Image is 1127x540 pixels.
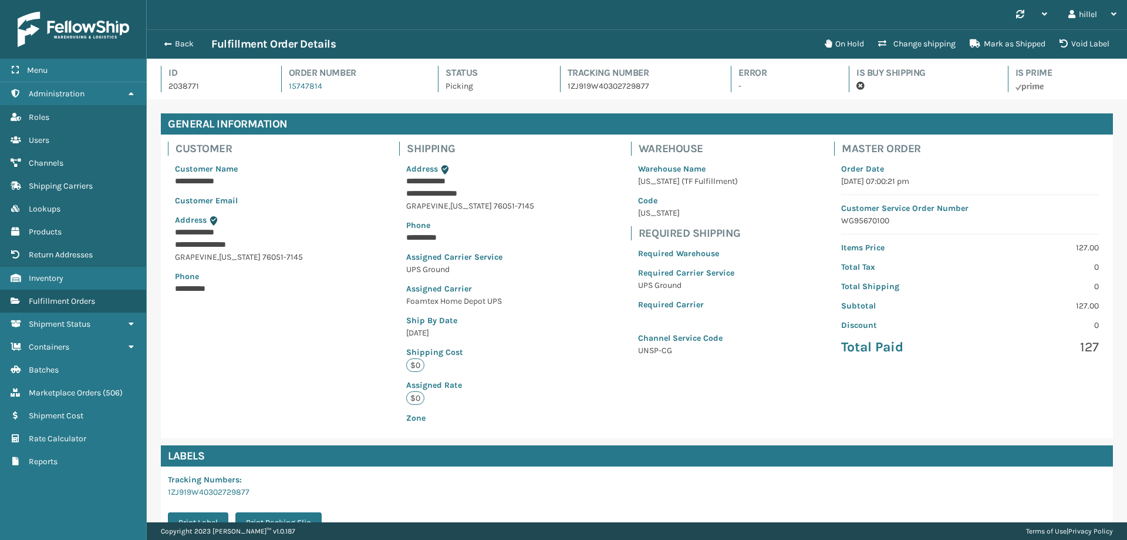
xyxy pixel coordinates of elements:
i: VOIDLABEL [1059,39,1068,48]
span: , [448,201,450,211]
p: Channel Service Code [638,332,738,344]
h4: Is Prime [1015,66,1113,80]
span: , [217,252,219,262]
h4: General Information [161,113,1113,135]
p: 0 [977,319,1099,331]
p: Total Tax [841,261,963,273]
p: 2038771 [168,80,260,92]
span: Roles [29,112,49,122]
h4: Required Shipping [639,226,745,240]
p: Order Date [841,163,1099,175]
p: UPS Ground [638,279,738,291]
span: Menu [27,65,48,75]
span: Batches [29,365,59,375]
p: 127.00 [977,300,1099,312]
img: logo [18,12,129,47]
span: Marketplace Orders [29,388,101,398]
button: On Hold [818,32,871,56]
p: Total Shipping [841,280,963,293]
p: - [738,80,828,92]
p: $0 [406,391,424,405]
h4: Labels [161,445,1113,467]
h4: Error [738,66,828,80]
span: Administration [29,89,85,99]
p: WG95670100 [841,214,1099,227]
span: Rate Calculator [29,434,86,444]
p: 127 [977,338,1099,356]
span: Lookups [29,204,60,214]
h4: Id [168,66,260,80]
h4: Is Buy Shipping [856,66,987,80]
a: 15747814 [289,81,322,91]
p: Required Carrier Service [638,267,738,279]
h4: Shipping [407,142,541,156]
span: Products [29,227,62,237]
button: Change shipping [871,32,963,56]
p: Warehouse Name [638,163,738,175]
h4: Tracking Number [568,66,710,80]
span: Return Addresses [29,250,93,260]
button: Print Packing Slip [235,512,322,534]
p: Shipping Cost [406,346,534,358]
p: Zone [406,412,534,424]
p: Assigned Carrier Service [406,251,534,263]
h4: Customer [176,142,310,156]
span: Inventory [29,273,63,283]
p: Picking [446,80,538,92]
span: [US_STATE] [450,201,492,211]
p: Discount [841,319,963,331]
span: 76051-7145 [262,252,303,262]
p: UPS Ground [406,263,534,276]
p: Code [638,194,738,207]
p: Total Paid [841,338,963,356]
p: 0 [977,280,1099,293]
span: Fulfillment Orders [29,296,95,306]
span: Shipment Cost [29,411,83,421]
p: 0 [977,261,1099,273]
p: Customer Email [175,194,303,207]
span: Address [175,215,207,225]
h4: Status [446,66,538,80]
span: Containers [29,342,69,352]
p: Assigned Rate [406,379,534,391]
a: 1ZJ919W40302729877 [168,487,249,497]
span: Shipping Carriers [29,181,93,191]
span: Reports [29,457,58,467]
span: GRAPEVINE [406,201,448,211]
span: 76051-7145 [494,201,534,211]
span: Shipment Status [29,319,90,329]
p: Items Price [841,242,963,254]
div: | [1026,522,1113,540]
span: Channels [29,158,63,168]
p: Assigned Carrier [406,283,534,295]
button: Back [157,39,211,49]
button: Mark as Shipped [963,32,1052,56]
span: Tracking Numbers : [168,475,242,485]
p: Foamtex Home Depot UPS [406,295,534,307]
span: GRAPEVINE [175,252,217,262]
p: UNSP-CG [638,344,738,357]
p: [US_STATE] [638,207,738,219]
p: Phone [175,270,303,283]
p: 127.00 [977,242,1099,254]
i: Mark as Shipped [970,39,980,48]
h4: Warehouse [639,142,745,156]
h4: Order Number [289,66,417,80]
p: Phone [406,219,534,232]
i: On Hold [825,39,832,48]
a: Terms of Use [1026,527,1067,535]
p: $0 [406,358,424,372]
p: Customer Name [175,163,303,175]
span: Users [29,135,49,145]
h3: Fulfillment Order Details [211,37,336,51]
button: Void Label [1052,32,1116,56]
button: Print Label [168,512,228,534]
p: Required Warehouse [638,247,738,260]
span: [US_STATE] [219,252,261,262]
span: ( 506 ) [103,388,123,398]
p: 1ZJ919W40302729877 [568,80,710,92]
a: Privacy Policy [1068,527,1113,535]
span: Address [406,164,438,174]
p: [DATE] 07:00:21 pm [841,175,1099,187]
p: [DATE] [406,327,534,339]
